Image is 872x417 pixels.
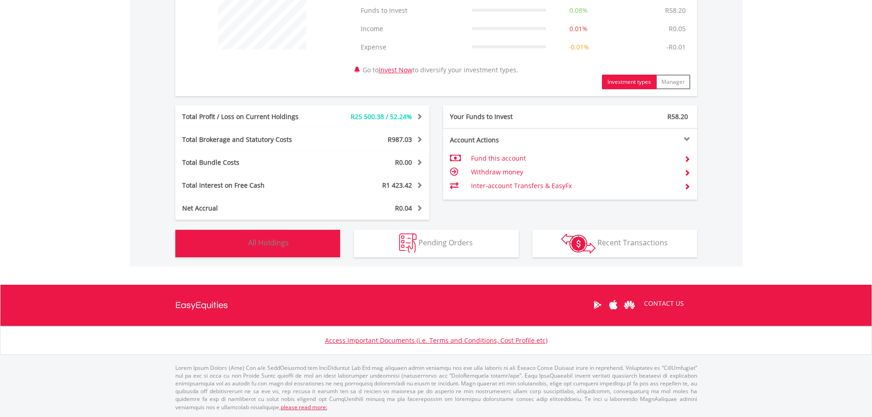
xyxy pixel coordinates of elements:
[248,238,289,248] span: All Holdings
[551,1,607,20] td: 0.08%
[597,238,668,248] span: Recent Transactions
[551,20,607,38] td: 0.01%
[656,75,690,89] button: Manager
[379,65,412,74] a: Invest Now
[590,291,606,319] a: Google Play
[281,403,327,411] a: please read more:
[443,112,570,121] div: Your Funds to Invest
[664,20,690,38] td: R0.05
[175,204,324,213] div: Net Accrual
[532,230,697,257] button: Recent Transactions
[382,181,412,190] span: R1 423.42
[622,291,638,319] a: Huawei
[175,230,340,257] button: All Holdings
[418,238,473,248] span: Pending Orders
[175,135,324,144] div: Total Brokerage and Statutory Costs
[551,38,607,56] td: -0.01%
[471,179,677,193] td: Inter-account Transfers & EasyFx
[395,158,412,167] span: R0.00
[325,336,547,345] a: Access Important Documents (i.e. Terms and Conditions, Cost Profile etc)
[354,230,519,257] button: Pending Orders
[638,291,690,316] a: CONTACT US
[351,112,412,121] span: R25 500.38 / 52.24%
[175,112,324,121] div: Total Profit / Loss on Current Holdings
[399,233,417,253] img: pending_instructions-wht.png
[661,1,690,20] td: R58.20
[227,233,246,253] img: holdings-wht.png
[395,204,412,212] span: R0.04
[356,1,467,20] td: Funds to Invest
[606,291,622,319] a: Apple
[602,75,656,89] button: Investment types
[667,112,688,121] span: R58.20
[356,20,467,38] td: Income
[443,135,570,145] div: Account Actions
[471,152,677,165] td: Fund this account
[175,181,324,190] div: Total Interest on Free Cash
[175,364,697,411] p: Lorem Ipsum Dolors (Ame) Con a/e SeddOeiusmod tem InciDiduntut Lab Etd mag aliquaen admin veniamq...
[175,285,228,326] a: EasyEquities
[388,135,412,144] span: R987.03
[356,38,467,56] td: Expense
[561,233,596,254] img: transactions-zar-wht.png
[471,165,677,179] td: Withdraw money
[662,38,690,56] td: -R0.01
[175,158,324,167] div: Total Bundle Costs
